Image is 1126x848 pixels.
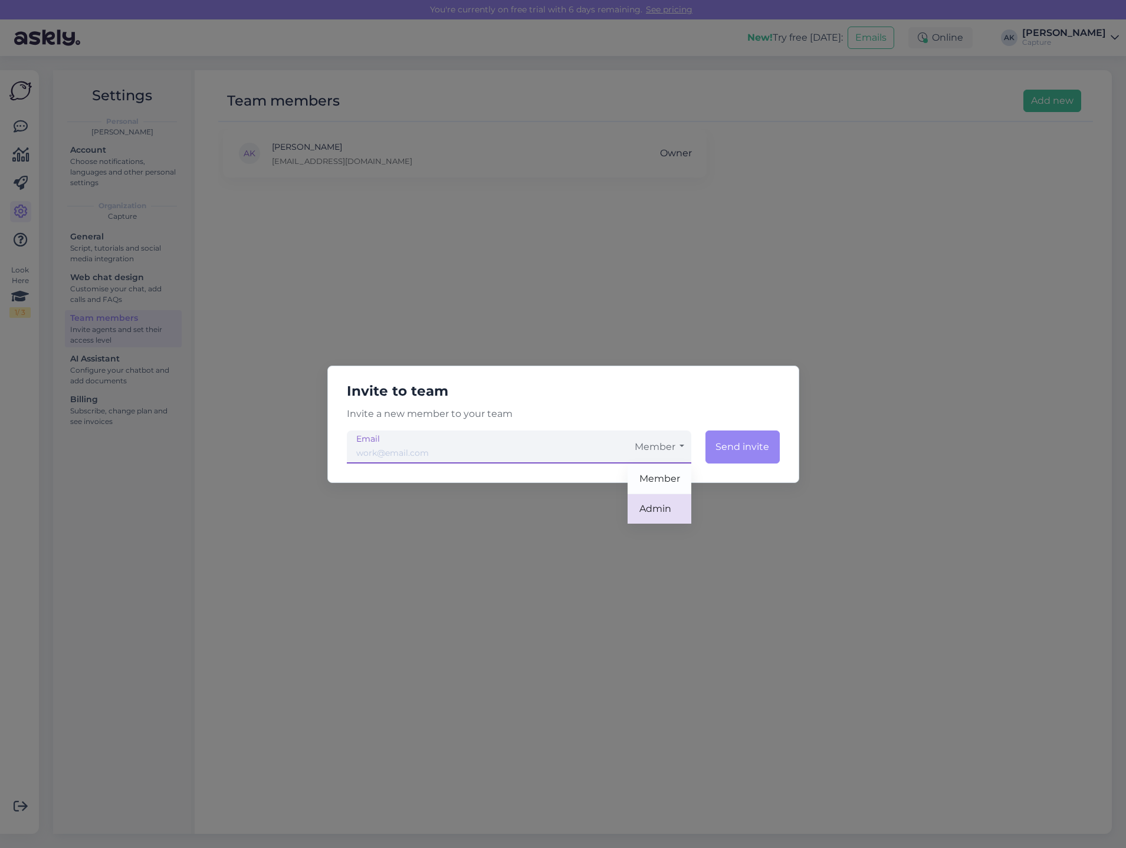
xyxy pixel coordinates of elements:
p: Invite a new member to your team [337,407,789,421]
button: Send invite [705,430,780,464]
a: Admin [628,494,691,524]
h5: Invite to team [337,380,789,402]
button: Member [628,430,691,464]
a: Member [628,465,691,494]
small: Email [356,433,380,445]
input: work@email.com [347,430,628,464]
